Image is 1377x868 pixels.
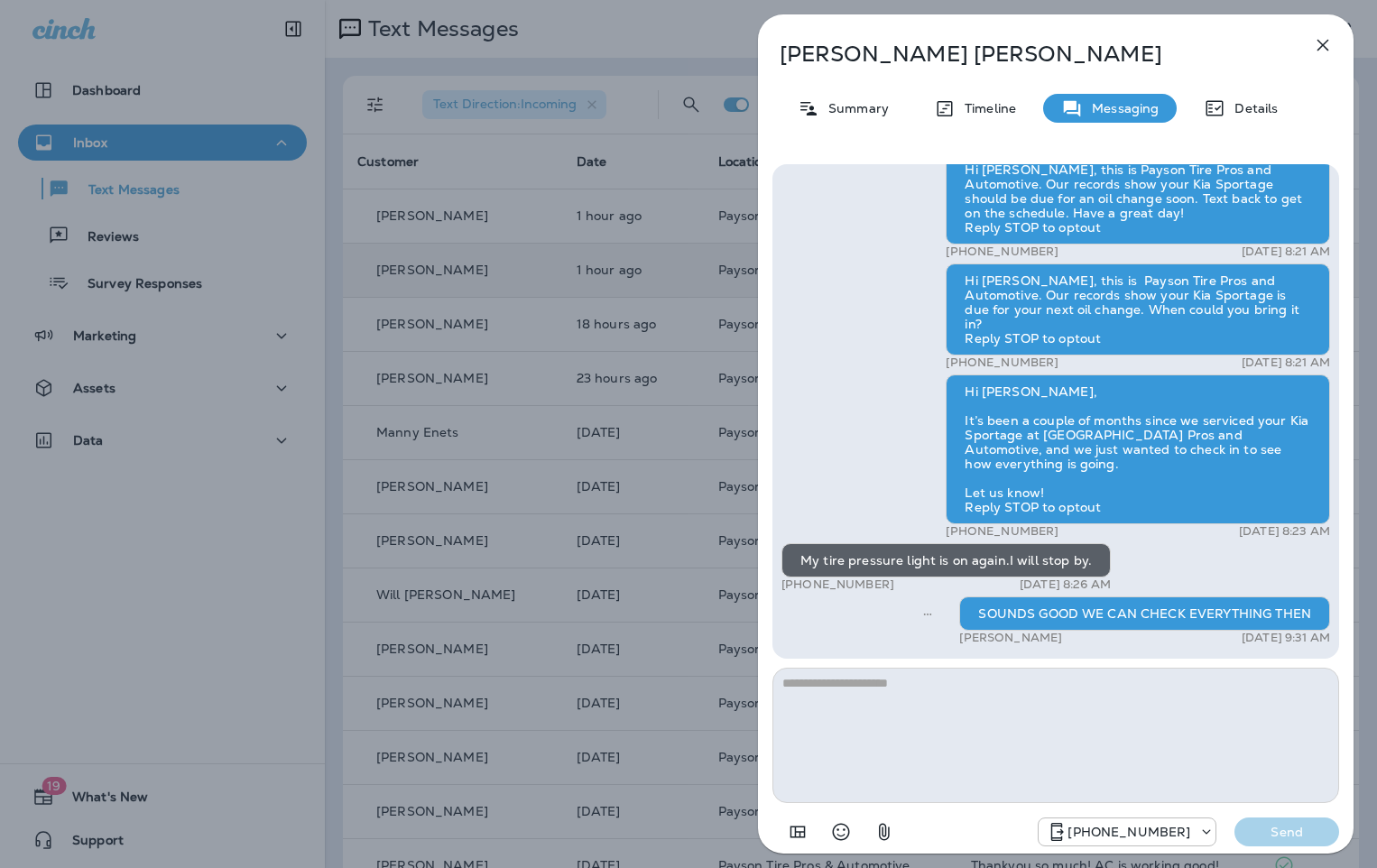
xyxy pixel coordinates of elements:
div: Hi [PERSON_NAME], It’s been a couple of months since we serviced your Kia Sportage at [GEOGRAPHIC... [946,374,1330,524]
p: [PERSON_NAME] [PERSON_NAME] [780,42,1272,67]
p: Summary [819,101,889,115]
p: [DATE] 8:21 AM [1242,245,1330,259]
button: Add in a premade template [780,814,816,850]
button: Select an emoji [823,814,859,850]
p: [PHONE_NUMBER] [781,577,894,592]
p: [DATE] 8:23 AM [1239,524,1330,539]
div: +1 (928) 260-4498 [1039,821,1215,843]
p: Timeline [956,101,1016,115]
p: Messaging [1083,101,1159,115]
div: My tire pressure light is on again.I will stop by. [781,543,1111,577]
span: Sent [923,605,932,621]
p: [PHONE_NUMBER] [946,356,1058,370]
p: [DATE] 9:31 AM [1242,631,1330,645]
p: [DATE] 8:26 AM [1020,577,1111,592]
p: [PHONE_NUMBER] [946,524,1058,539]
div: SOUNDS GOOD WE CAN CHECK EVERYTHING THEN [959,596,1330,631]
p: [PERSON_NAME] [959,631,1062,645]
div: Hi [PERSON_NAME], this is Payson Tire Pros and Automotive. Our records show your Kia Sportage sho... [946,152,1330,245]
p: [PHONE_NUMBER] [946,245,1058,259]
p: [DATE] 8:21 AM [1242,356,1330,370]
p: Details [1225,101,1278,115]
p: [PHONE_NUMBER] [1067,825,1190,839]
div: Hi [PERSON_NAME], this is Payson Tire Pros and Automotive. Our records show your Kia Sportage is ... [946,263,1330,356]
